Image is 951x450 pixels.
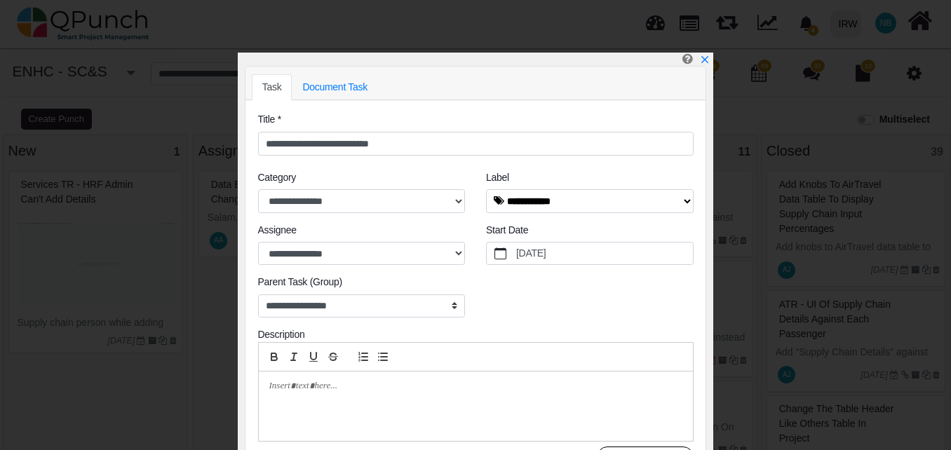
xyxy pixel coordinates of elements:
[292,74,378,100] a: Document Task
[487,243,514,265] button: calendar
[258,170,466,189] legend: Category
[494,247,507,260] svg: calendar
[258,223,466,242] legend: Assignee
[700,54,710,65] a: x
[258,112,281,127] label: Title *
[514,243,693,265] label: [DATE]
[700,55,710,64] svg: x
[486,223,694,242] legend: Start Date
[258,327,694,342] div: Description
[682,53,693,64] i: Create Punch
[258,275,466,294] legend: Parent Task (Group)
[252,74,292,100] a: Task
[486,170,694,189] legend: Label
